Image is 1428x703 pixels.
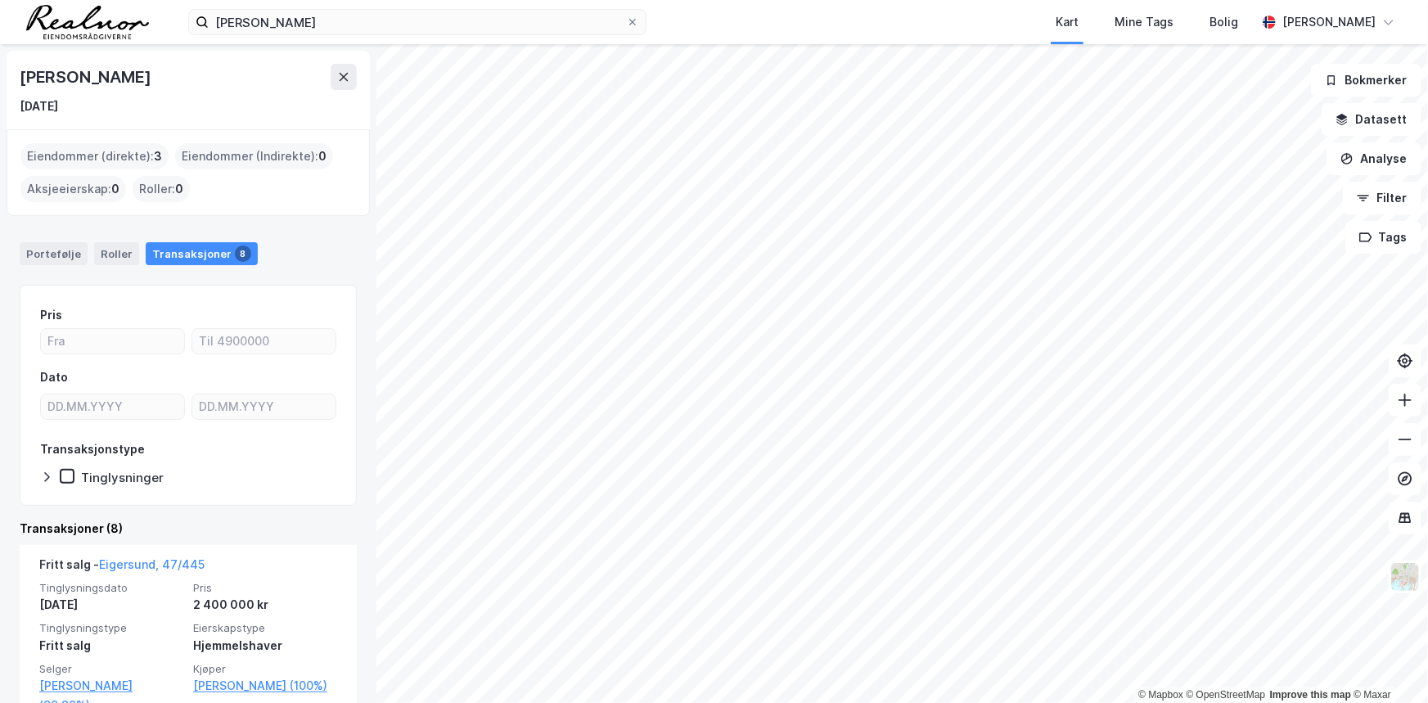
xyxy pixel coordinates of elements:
div: Bolig [1210,12,1238,32]
div: Transaksjoner [146,242,258,265]
input: Til 4900000 [192,329,336,354]
div: Tinglysninger [81,470,164,485]
span: 0 [175,179,183,199]
span: Tinglysningstype [39,621,183,635]
span: Selger [39,662,183,676]
a: Improve this map [1270,689,1351,701]
span: Eierskapstype [193,621,337,635]
button: Datasett [1322,103,1421,136]
span: Tinglysningsdato [39,581,183,595]
div: Roller : [133,176,190,202]
div: Kontrollprogram for chat [1346,624,1428,703]
div: 8 [235,246,251,262]
div: [DATE] [20,97,58,116]
div: Roller [94,242,139,265]
input: Søk på adresse, matrikkel, gårdeiere, leietakere eller personer [209,10,626,34]
input: DD.MM.YYYY [192,394,336,419]
div: [PERSON_NAME] [1282,12,1376,32]
div: Kart [1056,12,1079,32]
div: Mine Tags [1115,12,1173,32]
div: Aksjeeierskap : [20,176,126,202]
div: Transaksjonstype [40,439,145,459]
img: Z [1390,561,1421,593]
button: Tags [1345,221,1421,254]
div: 2 400 000 kr [193,595,337,615]
input: Fra [41,329,184,354]
a: [PERSON_NAME] (100%) [193,676,337,696]
div: Portefølje [20,242,88,265]
a: Mapbox [1138,689,1183,701]
button: Filter [1343,182,1421,214]
span: Kjøper [193,662,337,676]
img: realnor-logo.934646d98de889bb5806.png [26,5,149,39]
button: Bokmerker [1311,64,1421,97]
span: 0 [318,146,327,166]
div: [DATE] [39,595,183,615]
div: Dato [40,367,68,387]
iframe: Chat Widget [1346,624,1428,703]
span: 0 [111,179,119,199]
div: Fritt salg [39,636,183,656]
a: Eigersund, 47/445 [99,557,205,571]
span: Pris [193,581,337,595]
div: Pris [40,305,62,325]
span: 3 [154,146,162,166]
button: Analyse [1327,142,1421,175]
input: DD.MM.YYYY [41,394,184,419]
div: [PERSON_NAME] [20,64,154,90]
div: Hjemmelshaver [193,636,337,656]
a: OpenStreetMap [1187,689,1266,701]
div: Eiendommer (direkte) : [20,143,169,169]
div: Eiendommer (Indirekte) : [175,143,333,169]
div: Transaksjoner (8) [20,519,357,539]
div: Fritt salg - [39,555,205,581]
